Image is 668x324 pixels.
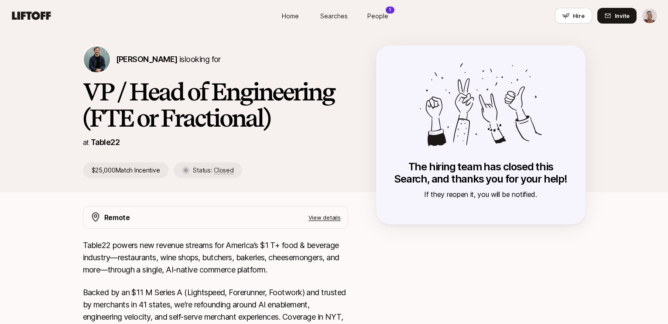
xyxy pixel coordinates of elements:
p: $25,000 Match Incentive [83,162,169,178]
p: If they reopen it, you will be notified. [394,189,568,200]
img: Janelle Bradley [642,8,657,23]
a: Searches [312,8,356,24]
a: People1 [356,8,400,24]
p: Remote [104,212,130,223]
p: The hiring team has closed this Search, and thanks you for your help! [394,161,568,185]
span: [PERSON_NAME] [116,55,178,64]
p: View details [308,213,341,222]
a: Table22 [91,138,120,147]
span: Invite [615,11,630,20]
span: Hire [573,11,585,20]
span: Home [282,11,299,21]
h1: VP / Head of Engineering (FTE or Fractional) [83,79,348,131]
a: Home [269,8,312,24]
button: Invite [597,8,637,24]
img: Sam Bernstein [84,46,110,72]
p: Status: [193,165,233,176]
button: Hire [555,8,592,24]
span: People [367,11,388,21]
p: Table22 powers new revenue streams for America’s $1 T+ food & beverage industry—restaurants, wine... [83,239,348,276]
p: at [83,137,89,148]
button: Janelle Bradley [642,8,658,24]
span: Closed [214,166,233,174]
span: Searches [320,11,348,21]
p: 1 [389,7,391,13]
p: is looking for [116,53,221,65]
